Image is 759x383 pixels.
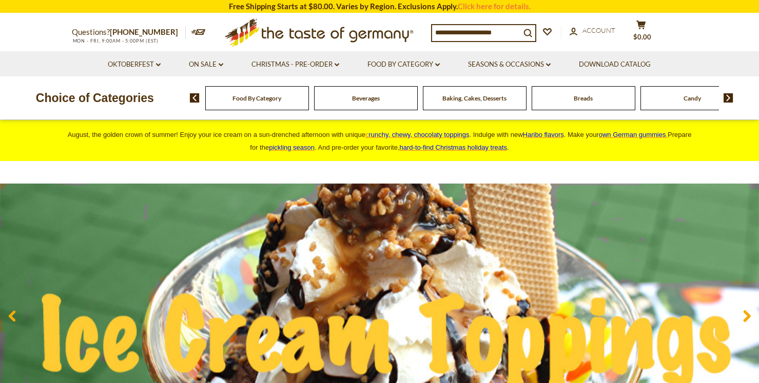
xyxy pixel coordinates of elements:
[599,131,668,138] a: own German gummies.
[365,131,470,138] a: crunchy, chewy, chocolaty toppings
[400,144,508,151] a: hard-to-find Christmas holiday treats
[400,144,509,151] span: .
[582,26,615,34] span: Account
[352,94,380,102] a: Beverages
[368,131,469,138] span: runchy, chewy, chocolaty toppings
[269,144,315,151] a: pickling season
[190,93,200,103] img: previous arrow
[633,33,651,41] span: $0.00
[579,59,651,70] a: Download Catalog
[724,93,733,103] img: next arrow
[110,27,178,36] a: [PHONE_NUMBER]
[626,20,657,46] button: $0.00
[442,94,507,102] a: Baking, Cakes, Desserts
[458,2,531,11] a: Click here for details.
[68,131,692,151] span: August, the golden crown of summer! Enjoy your ice cream on a sun-drenched afternoon with unique ...
[574,94,593,102] a: Breads
[108,59,161,70] a: Oktoberfest
[570,25,615,36] a: Account
[232,94,281,102] a: Food By Category
[523,131,564,138] a: Haribo flavors
[72,26,186,39] p: Questions?
[684,94,701,102] a: Candy
[468,59,551,70] a: Seasons & Occasions
[189,59,223,70] a: On Sale
[251,59,339,70] a: Christmas - PRE-ORDER
[599,131,666,138] span: own German gummies
[72,38,159,44] span: MON - FRI, 9:00AM - 5:00PM (EST)
[367,59,440,70] a: Food By Category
